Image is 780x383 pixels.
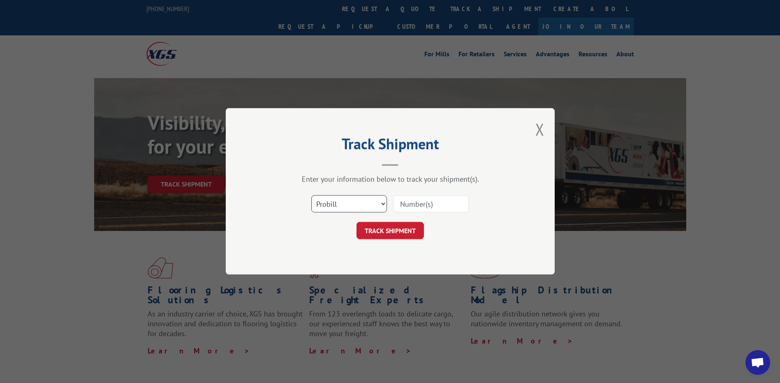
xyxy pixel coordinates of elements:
[535,118,544,140] button: Close modal
[267,175,514,184] div: Enter your information below to track your shipment(s).
[267,138,514,154] h2: Track Shipment
[356,222,424,240] button: TRACK SHIPMENT
[745,350,770,375] div: Open chat
[393,196,469,213] input: Number(s)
